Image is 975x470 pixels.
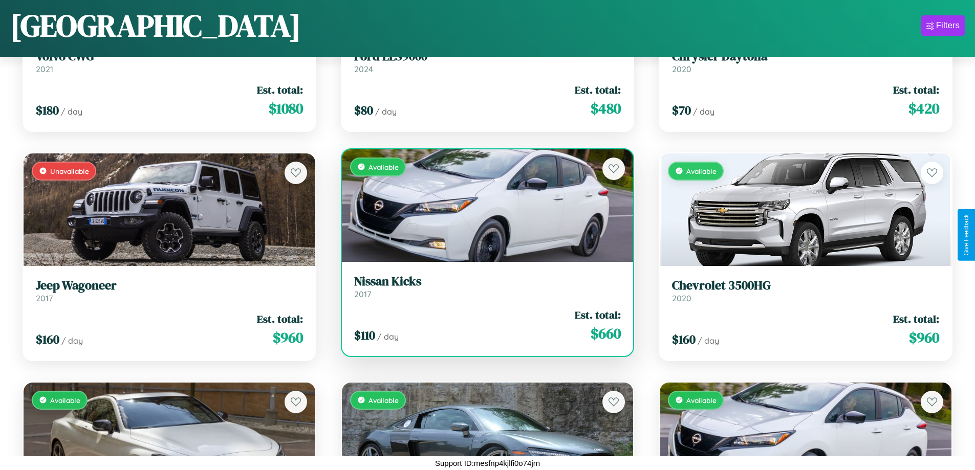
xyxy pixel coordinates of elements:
[61,106,82,117] span: / day
[36,331,59,348] span: $ 160
[963,214,970,256] div: Give Feedback
[36,293,53,303] span: 2017
[354,289,371,299] span: 2017
[686,167,717,175] span: Available
[36,64,53,74] span: 2021
[672,49,939,74] a: Chrysler Daytona2020
[36,278,303,303] a: Jeep Wagoneer2017
[698,335,719,346] span: / day
[672,49,939,64] h3: Chrysler Daytona
[908,98,939,119] span: $ 420
[909,327,939,348] span: $ 960
[36,278,303,293] h3: Jeep Wagoneer
[354,327,375,344] span: $ 110
[672,64,691,74] span: 2020
[672,331,696,348] span: $ 160
[672,278,939,303] a: Chevrolet 3500HG2020
[36,49,303,74] a: Volvo CWG2021
[591,98,621,119] span: $ 480
[686,396,717,405] span: Available
[50,396,80,405] span: Available
[50,167,89,175] span: Unavailable
[575,307,621,322] span: Est. total:
[354,274,621,299] a: Nissan Kicks2017
[893,311,939,326] span: Est. total:
[921,15,965,36] button: Filters
[257,82,303,97] span: Est. total:
[10,5,301,47] h1: [GEOGRAPHIC_DATA]
[354,102,373,119] span: $ 80
[893,82,939,97] span: Est. total:
[435,456,540,470] p: Support ID: mesfnp4kjlfi0o74jrn
[369,163,399,171] span: Available
[61,335,83,346] span: / day
[36,102,59,119] span: $ 180
[354,64,373,74] span: 2024
[672,278,939,293] h3: Chevrolet 3500HG
[672,102,691,119] span: $ 70
[375,106,397,117] span: / day
[269,98,303,119] span: $ 1080
[273,327,303,348] span: $ 960
[575,82,621,97] span: Est. total:
[36,49,303,64] h3: Volvo CWG
[936,20,960,31] div: Filters
[257,311,303,326] span: Est. total:
[354,274,621,289] h3: Nissan Kicks
[369,396,399,405] span: Available
[377,331,399,342] span: / day
[672,293,691,303] span: 2020
[354,49,621,74] a: Ford LLS90002024
[591,323,621,344] span: $ 660
[693,106,714,117] span: / day
[354,49,621,64] h3: Ford LLS9000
